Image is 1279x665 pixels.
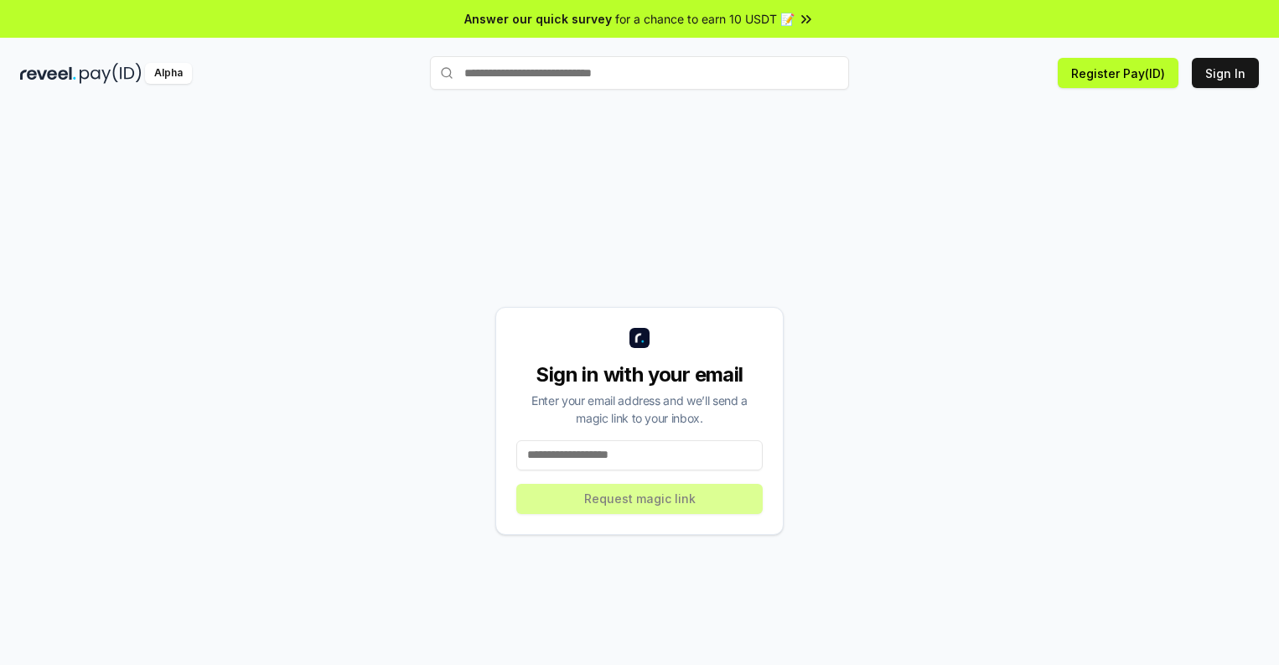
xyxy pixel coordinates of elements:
div: Enter your email address and we’ll send a magic link to your inbox. [516,392,763,427]
span: for a chance to earn 10 USDT 📝 [615,10,795,28]
span: Answer our quick survey [464,10,612,28]
img: reveel_dark [20,63,76,84]
button: Sign In [1192,58,1259,88]
img: logo_small [629,328,650,348]
div: Alpha [145,63,192,84]
div: Sign in with your email [516,361,763,388]
button: Register Pay(ID) [1058,58,1178,88]
img: pay_id [80,63,142,84]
